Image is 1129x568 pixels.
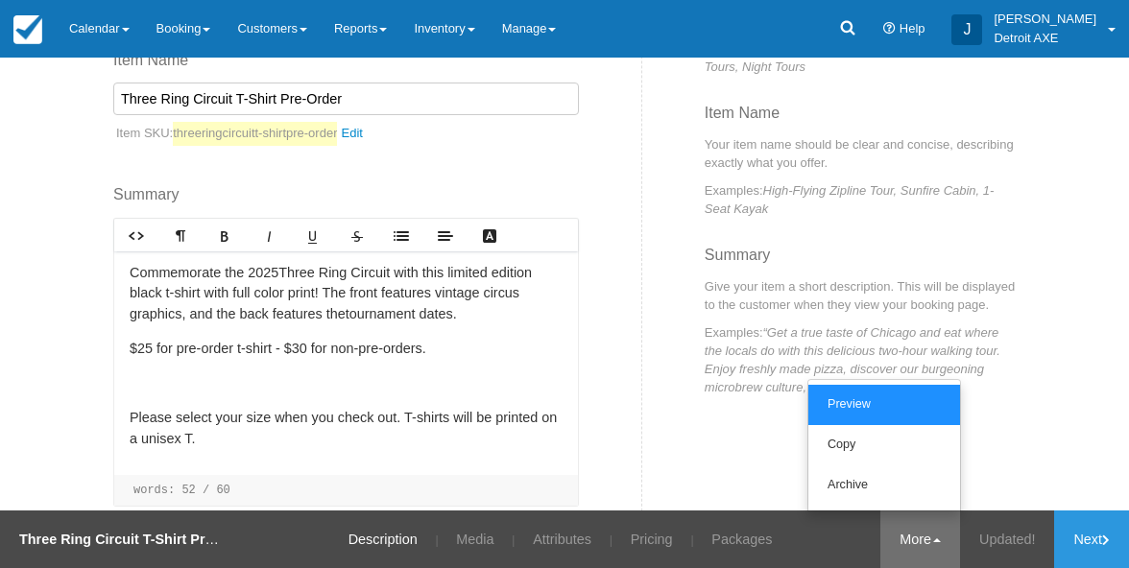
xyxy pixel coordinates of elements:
[173,122,371,146] a: threeringcircuitt-shirtpre-order
[705,325,1000,394] em: “Get a true taste of Chicago and eat where the locals do with this delicious two-hour walking tou...
[113,50,579,72] label: Item Name
[19,532,254,547] strong: Three Ring Circuit T-Shirt Pre-Order
[705,135,1016,172] p: Your item name should be clear and concise, describing exactly what you offer.
[705,183,995,216] em: High-Flying Zipline Tour, Sunfire Cabin, 1-Seat Kayak
[158,220,203,251] a: Format
[808,385,960,425] a: Preview
[705,39,1016,76] p: Examples:
[291,220,335,251] a: Underline
[518,510,606,568] a: Attributes
[883,23,896,35] i: Help
[334,510,432,568] a: Description
[468,220,512,251] a: Text Color
[705,323,1016,396] p: Examples:
[130,263,563,325] p: Commemorate the 2025 Three Ring Circuit with this limited edition black t-shirt with full color p...
[705,247,1016,277] h3: Summary
[808,425,960,465] a: Copy
[113,122,579,146] p: Item SKU:
[113,184,579,206] label: Summary
[960,510,1054,568] a: Updated!
[124,483,241,498] li: words: 52 / 60
[951,14,982,45] div: J
[442,510,508,568] a: Media
[994,10,1096,29] p: [PERSON_NAME]
[900,21,925,35] span: Help
[130,408,563,449] p: Please select your size when you check out. T-shirts will be printed on a unisex T.
[113,83,579,115] input: Enter a new Item Name
[114,220,158,251] a: HTML
[705,105,1016,135] h3: Item Name
[379,220,423,251] a: Lists
[13,15,42,44] img: checkfront-main-nav-mini-logo.png
[203,220,247,251] a: Bold
[697,510,786,568] a: Packages
[423,220,468,251] a: Align
[1054,510,1129,568] a: Next
[335,220,379,251] a: Strikethrough
[616,510,687,568] a: Pricing
[130,339,563,360] p: $25 for pre-order t-shirt - $30 for non-pre-orders.
[808,465,960,506] a: Archive
[705,181,1016,218] p: Examples:
[705,277,1016,314] p: Give your item a short description. This will be displayed to the customer when they view your bo...
[994,29,1096,48] p: Detroit AXE
[247,220,291,251] a: Italic
[880,510,960,568] a: More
